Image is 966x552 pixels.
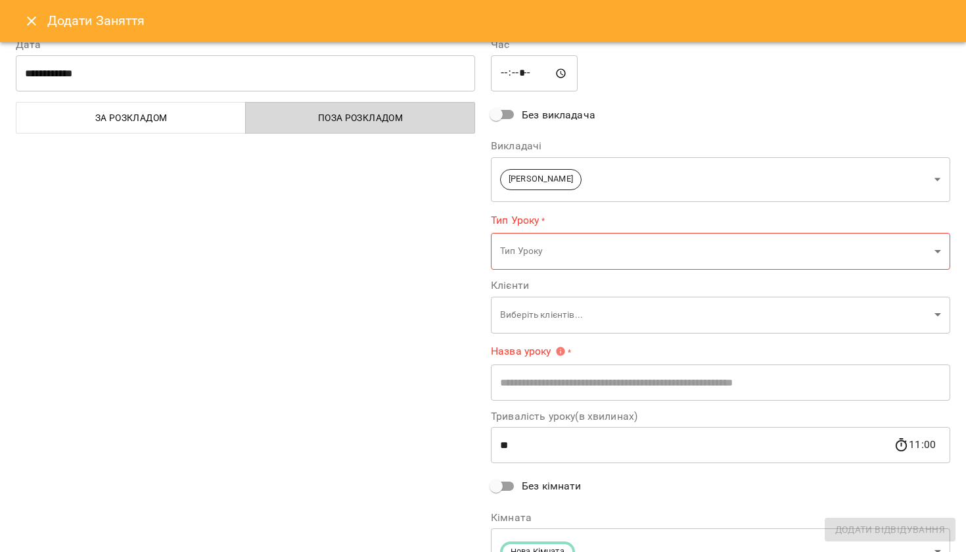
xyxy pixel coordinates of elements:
svg: Вкажіть назву уроку або виберіть клієнтів [555,346,566,357]
span: [PERSON_NAME] [501,173,581,186]
label: Тривалість уроку(в хвилинах) [491,411,950,422]
h6: Додати Заняття [47,11,950,31]
label: Клієнти [491,280,950,291]
button: Поза розкладом [245,102,475,134]
div: Тип Уроку [491,233,950,270]
div: Виберіть клієнтів... [491,296,950,334]
label: Викладачі [491,141,950,151]
label: Дата [16,39,475,50]
p: Тип Уроку [500,245,929,258]
span: Без викладача [522,107,595,123]
p: Виберіть клієнтів... [500,309,929,322]
span: Назва уроку [491,346,566,357]
span: Без кімнати [522,478,582,494]
span: Поза розкладом [254,110,467,126]
button: Close [16,5,47,37]
div: [PERSON_NAME] [491,157,950,202]
span: За розкладом [24,110,238,126]
button: За розкладом [16,102,246,134]
label: Тип Уроку [491,213,950,228]
label: Кімната [491,513,950,523]
label: Час [491,39,950,50]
